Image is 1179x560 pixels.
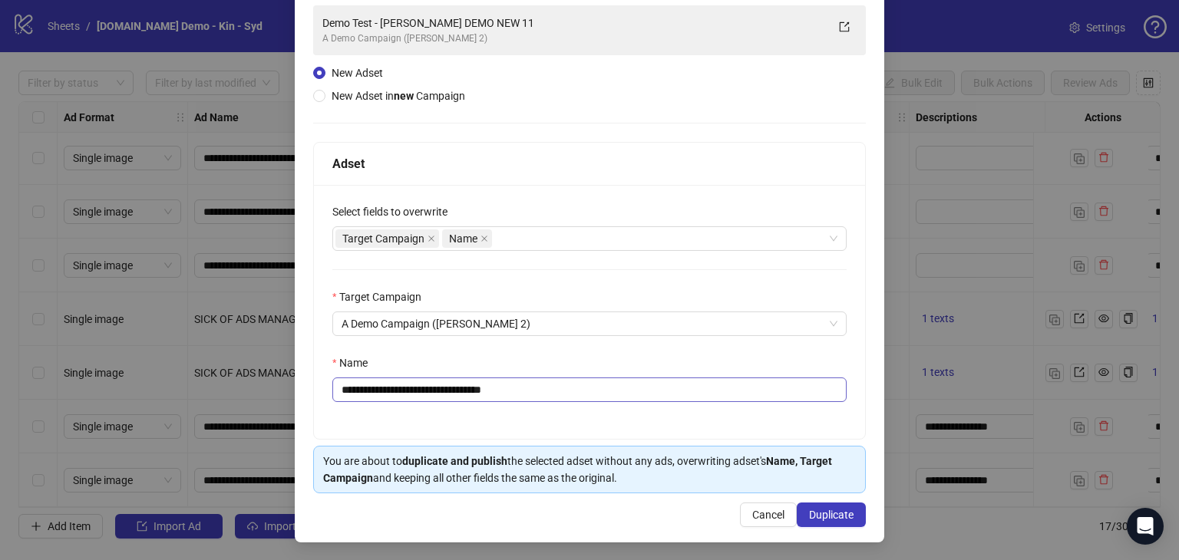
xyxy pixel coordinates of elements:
button: Duplicate [797,502,866,527]
span: Target Campaign [335,229,439,248]
button: Cancel [740,502,797,527]
label: Select fields to overwrite [332,203,457,220]
span: export [839,21,850,32]
div: Open Intercom Messenger [1127,508,1164,545]
div: You are about to the selected adset without any ads, overwriting adset's and keeping all other fi... [323,453,856,486]
strong: new [394,90,414,102]
span: Cancel [752,509,784,521]
strong: Name, Target Campaign [323,455,832,484]
div: A Demo Campaign ([PERSON_NAME] 2) [322,31,826,46]
div: Adset [332,154,847,173]
div: Demo Test - [PERSON_NAME] DEMO NEW 11 [322,15,826,31]
span: Name [449,230,477,247]
span: Name [442,229,492,248]
span: A Demo Campaign (James 2) [342,312,837,335]
span: Duplicate [809,509,854,521]
span: close [428,235,435,242]
label: Name [332,354,378,371]
span: close [481,235,488,242]
span: New Adset in Campaign [332,90,465,102]
span: Target Campaign [342,230,424,247]
strong: duplicate and publish [402,455,507,467]
span: New Adset [332,67,383,79]
label: Target Campaign [332,288,431,305]
input: Name [332,377,847,402]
